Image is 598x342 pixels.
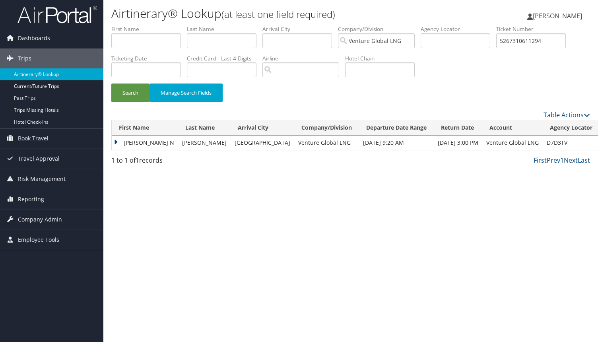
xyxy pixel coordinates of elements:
[547,156,560,165] a: Prev
[18,149,60,169] span: Travel Approval
[18,49,31,68] span: Trips
[482,120,543,136] th: Account: activate to sort column ascending
[578,156,590,165] a: Last
[262,25,338,33] label: Arrival City
[359,120,434,136] th: Departure Date Range: activate to sort column ascending
[527,4,590,28] a: [PERSON_NAME]
[262,54,345,62] label: Airline
[359,136,434,150] td: [DATE] 9:20 AM
[18,28,50,48] span: Dashboards
[18,128,49,148] span: Book Travel
[112,136,178,150] td: [PERSON_NAME] N
[111,54,187,62] label: Ticketing Date
[18,230,59,250] span: Employee Tools
[18,210,62,229] span: Company Admin
[560,156,564,165] a: 1
[534,156,547,165] a: First
[294,120,359,136] th: Company/Division
[231,136,294,150] td: [GEOGRAPHIC_DATA]
[434,120,482,136] th: Return Date: activate to sort column ascending
[178,136,231,150] td: [PERSON_NAME]
[18,169,66,189] span: Risk Management
[111,25,187,33] label: First Name
[221,8,335,21] small: (at least one field required)
[345,54,421,62] label: Hotel Chain
[111,155,222,169] div: 1 to 1 of records
[178,120,231,136] th: Last Name: activate to sort column ascending
[421,25,496,33] label: Agency Locator
[111,84,149,102] button: Search
[294,136,359,150] td: Venture Global LNG
[17,5,97,24] img: airportal-logo.png
[136,156,139,165] span: 1
[496,25,572,33] label: Ticket Number
[187,25,262,33] label: Last Name
[482,136,543,150] td: Venture Global LNG
[111,5,431,22] h1: Airtinerary® Lookup
[149,84,223,102] button: Manage Search Fields
[533,12,582,20] span: [PERSON_NAME]
[112,120,178,136] th: First Name: activate to sort column ascending
[187,54,262,62] label: Credit Card - Last 4 Digits
[18,189,44,209] span: Reporting
[564,156,578,165] a: Next
[544,111,590,119] a: Table Actions
[338,25,421,33] label: Company/Division
[434,136,482,150] td: [DATE] 3:00 PM
[231,120,294,136] th: Arrival City: activate to sort column ascending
